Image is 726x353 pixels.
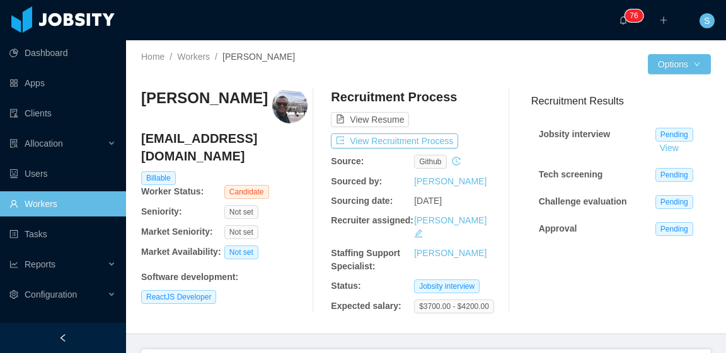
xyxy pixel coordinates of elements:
[414,155,446,169] span: github
[655,222,693,236] span: Pending
[177,52,210,62] a: Workers
[539,223,577,233] strong: Approval
[9,70,116,96] a: icon: appstoreApps
[224,225,258,239] span: Not set
[141,290,216,304] span: ReactJS Developer
[331,115,409,125] a: icon: file-textView Resume
[141,206,182,216] b: Seniority:
[224,205,258,219] span: Not set
[659,16,668,25] i: icon: plus
[331,196,393,206] b: Sourcing date:
[170,52,172,62] span: /
[414,279,480,293] span: Jobsity interview
[141,227,213,237] b: Market Seniority:
[9,290,18,299] i: icon: setting
[414,215,487,225] a: [PERSON_NAME]
[331,156,364,166] b: Source:
[539,129,611,139] strong: Jobsity interview
[331,112,409,127] button: icon: file-textView Resume
[414,176,487,186] a: [PERSON_NAME]
[331,281,360,291] b: Status:
[224,185,269,199] span: Candidate
[331,176,382,186] b: Sourced by:
[9,139,18,148] i: icon: solution
[141,88,268,108] h3: [PERSON_NAME]
[331,136,458,146] a: icon: exportView Recruitment Process
[141,171,176,185] span: Billable
[141,247,221,257] b: Market Availability:
[9,40,116,65] a: icon: pie-chartDashboard
[625,9,643,22] sup: 76
[414,196,442,206] span: [DATE]
[141,130,308,165] h4: [EMAIL_ADDRESS][DOMAIN_NAME]
[9,161,116,186] a: icon: robotUsers
[655,168,693,182] span: Pending
[414,300,494,313] span: $3700.00 - $4200.00
[9,221,116,247] a: icon: profileTasks
[539,169,603,179] strong: Tech screening
[531,93,711,109] h3: Recruitment Results
[452,157,461,165] i: icon: history
[634,9,638,22] p: 6
[655,128,693,142] span: Pending
[9,191,116,216] a: icon: userWorkers
[222,52,295,62] span: [PERSON_NAME]
[331,248,400,271] b: Staffing Support Specialist:
[9,101,116,126] a: icon: auditClients
[655,143,683,153] a: View
[141,272,238,282] b: Software development :
[539,196,627,206] strong: Challenge evaluation
[331,301,401,311] b: Expected salary:
[648,54,711,74] button: Optionsicon: down
[272,88,308,123] img: 2ae68cd4-f32a-41ae-b72c-cc2b01faf324_68dd50d42e96d-400w.png
[9,260,18,269] i: icon: line-chart
[25,138,63,148] span: Allocation
[655,195,693,209] span: Pending
[215,52,217,62] span: /
[25,289,77,300] span: Configuration
[25,259,55,269] span: Reports
[630,9,634,22] p: 7
[331,133,458,148] button: icon: exportView Recruitment Process
[331,215,413,225] b: Recruiter assigned:
[414,248,487,258] a: [PERSON_NAME]
[224,245,258,259] span: Not set
[414,229,423,238] i: icon: edit
[141,186,204,196] b: Worker Status:
[619,16,628,25] i: icon: bell
[141,52,164,62] a: Home
[704,13,710,28] span: S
